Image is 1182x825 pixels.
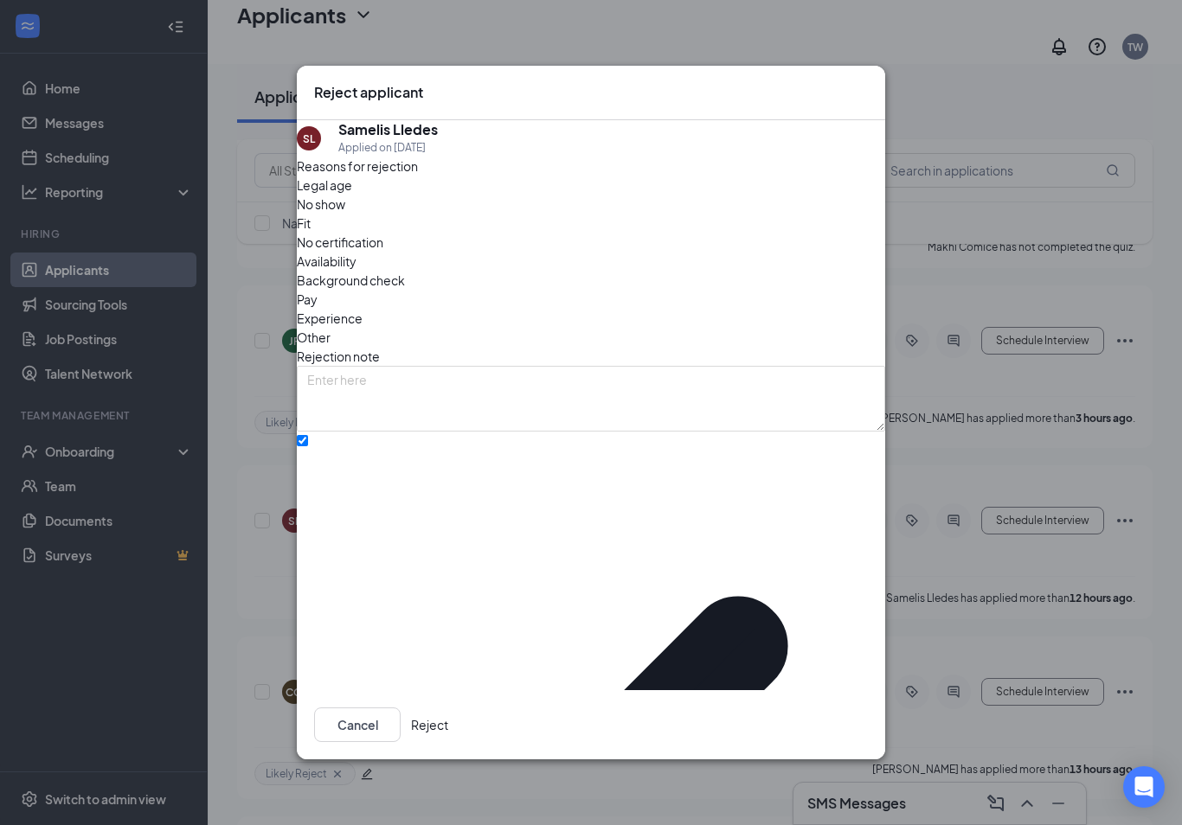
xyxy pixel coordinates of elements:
span: Fit [297,214,311,233]
span: Pay [297,290,318,309]
span: Experience [297,309,363,328]
span: No show [297,195,345,214]
span: Availability [297,252,357,271]
button: Cancel [314,707,401,742]
div: Applied on [DATE] [338,139,438,157]
span: Rejection note [297,349,380,364]
h5: Samelis Lledes [338,120,438,139]
div: Open Intercom Messenger [1123,766,1165,808]
span: Legal age [297,176,352,195]
div: SL [303,131,315,146]
h3: Reject applicant [314,83,423,102]
span: Background check [297,271,405,290]
span: No certification [297,233,383,252]
button: Reject [411,707,448,742]
span: Other [297,328,331,347]
span: Reasons for rejection [297,158,418,174]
